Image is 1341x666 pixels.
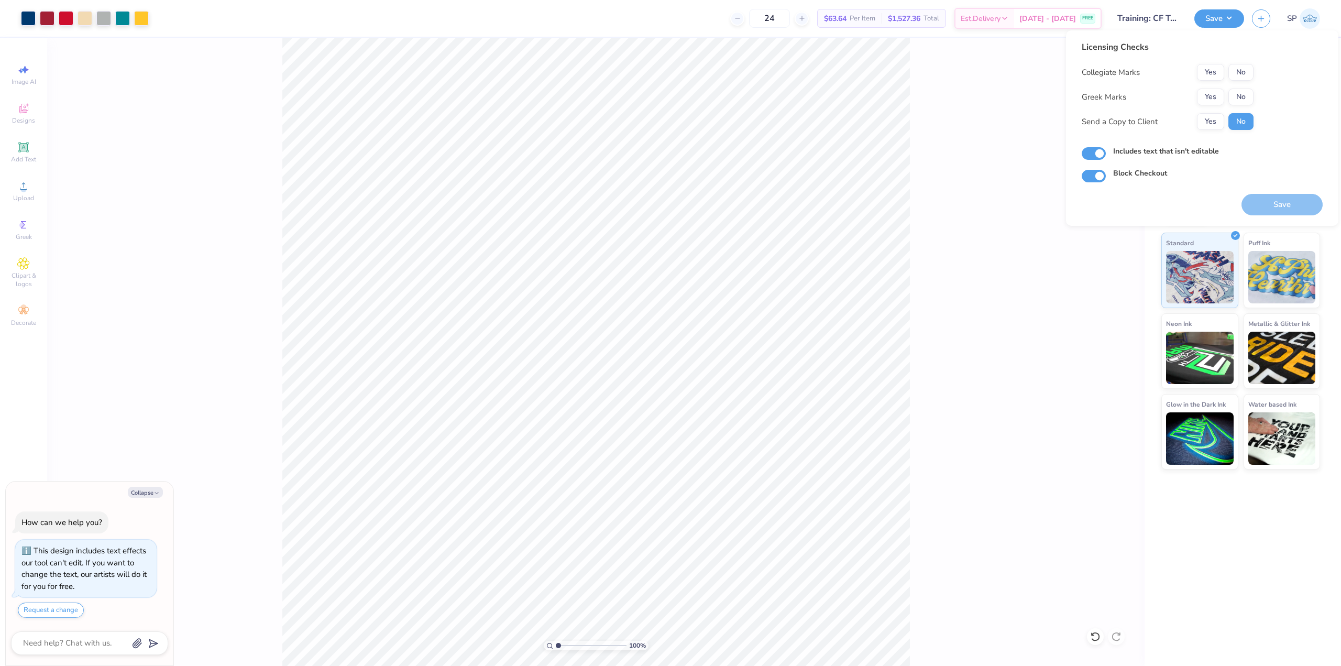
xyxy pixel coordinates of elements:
[1248,318,1310,329] span: Metallic & Glitter Ink
[749,9,790,28] input: – –
[1082,15,1093,22] span: FREE
[1248,412,1316,465] img: Water based Ink
[1228,113,1254,130] button: No
[850,13,875,24] span: Per Item
[1166,332,1234,384] img: Neon Ink
[1082,91,1126,103] div: Greek Marks
[924,13,939,24] span: Total
[1228,89,1254,105] button: No
[11,319,36,327] span: Decorate
[1248,399,1296,410] span: Water based Ink
[11,155,36,163] span: Add Text
[961,13,1001,24] span: Est. Delivery
[1082,41,1254,53] div: Licensing Checks
[1166,318,1192,329] span: Neon Ink
[1228,64,1254,81] button: No
[1194,9,1244,28] button: Save
[1113,168,1167,179] label: Block Checkout
[128,487,163,498] button: Collapse
[1197,64,1224,81] button: Yes
[1300,8,1320,29] img: Sean Pondales
[16,233,32,241] span: Greek
[1197,113,1224,130] button: Yes
[13,194,34,202] span: Upload
[1082,116,1158,128] div: Send a Copy to Client
[1166,412,1234,465] img: Glow in the Dark Ink
[824,13,847,24] span: $63.64
[1109,8,1186,29] input: Untitled Design
[1248,332,1316,384] img: Metallic & Glitter Ink
[1166,399,1226,410] span: Glow in the Dark Ink
[1248,251,1316,303] img: Puff Ink
[12,116,35,125] span: Designs
[21,517,102,528] div: How can we help you?
[1287,8,1320,29] a: SP
[1082,67,1140,79] div: Collegiate Marks
[1113,146,1219,157] label: Includes text that isn't editable
[21,545,147,592] div: This design includes text effects our tool can't edit. If you want to change the text, our artist...
[629,641,646,650] span: 100 %
[1248,237,1270,248] span: Puff Ink
[1197,89,1224,105] button: Yes
[888,13,920,24] span: $1,527.36
[5,271,42,288] span: Clipart & logos
[1287,13,1297,25] span: SP
[18,603,84,618] button: Request a change
[1019,13,1076,24] span: [DATE] - [DATE]
[1166,251,1234,303] img: Standard
[12,78,36,86] span: Image AI
[1166,237,1194,248] span: Standard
